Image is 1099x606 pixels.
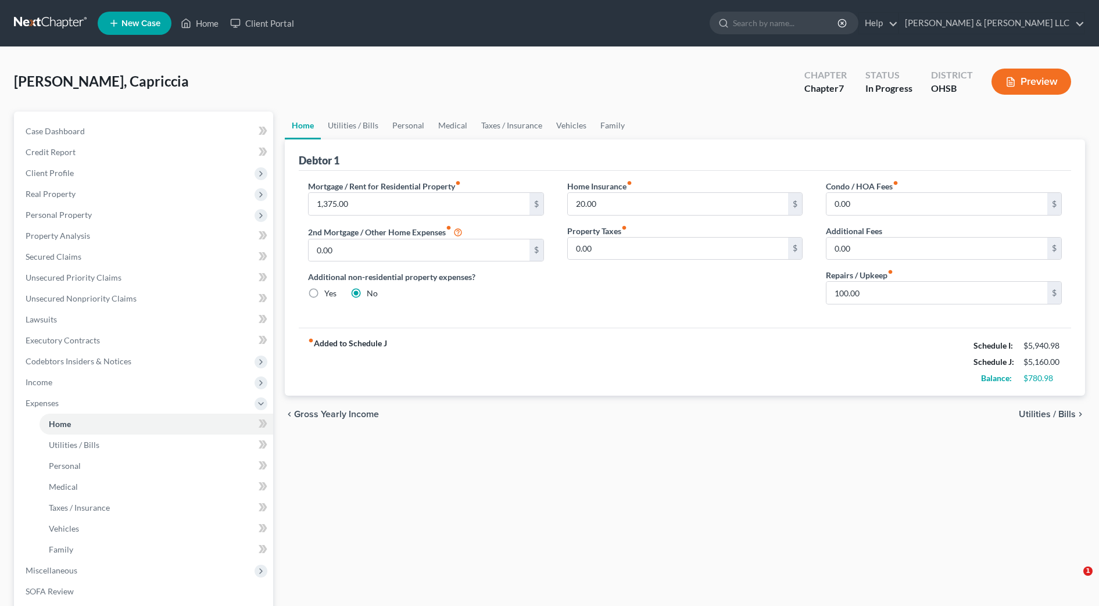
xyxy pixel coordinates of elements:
i: fiber_manual_record [308,338,314,343]
span: Client Profile [26,168,74,178]
div: OHSB [931,82,973,95]
label: Additional Fees [826,225,882,237]
a: [PERSON_NAME] & [PERSON_NAME] LLC [899,13,1084,34]
i: fiber_manual_record [893,180,898,186]
i: chevron_right [1076,410,1085,419]
span: Lawsuits [26,314,57,324]
input: -- [568,238,789,260]
div: District [931,69,973,82]
a: Case Dashboard [16,121,273,142]
i: fiber_manual_record [621,225,627,231]
i: fiber_manual_record [446,225,452,231]
button: Utilities / Bills chevron_right [1019,410,1085,419]
span: Case Dashboard [26,126,85,136]
a: Personal [385,112,431,139]
span: Utilities / Bills [1019,410,1076,419]
div: Debtor 1 [299,153,339,167]
a: Property Analysis [16,225,273,246]
div: $ [1047,193,1061,215]
iframe: Intercom live chat [1059,566,1087,594]
label: Home Insurance [567,180,632,192]
a: Credit Report [16,142,273,163]
div: $5,160.00 [1023,356,1062,368]
a: Unsecured Priority Claims [16,267,273,288]
span: New Case [121,19,160,28]
span: Medical [49,482,78,492]
span: Home [49,419,71,429]
a: Medical [431,112,474,139]
a: Secured Claims [16,246,273,267]
span: Expenses [26,398,59,408]
label: Property Taxes [567,225,627,237]
a: Medical [40,476,273,497]
label: Yes [324,288,336,299]
label: Mortgage / Rent for Residential Property [308,180,461,192]
label: Repairs / Upkeep [826,269,893,281]
strong: Balance: [981,373,1012,383]
div: $ [788,238,802,260]
a: Home [175,13,224,34]
a: Executory Contracts [16,330,273,351]
i: fiber_manual_record [887,269,893,275]
div: $5,940.98 [1023,340,1062,352]
a: Vehicles [549,112,593,139]
a: Personal [40,456,273,476]
input: Search by name... [733,12,839,34]
span: Unsecured Priority Claims [26,272,121,282]
a: Utilities / Bills [40,435,273,456]
span: Personal [49,461,81,471]
button: Preview [991,69,1071,95]
a: SOFA Review [16,581,273,602]
span: Utilities / Bills [49,440,99,450]
span: [PERSON_NAME], Capriccia [14,73,189,89]
span: Vehicles [49,523,79,533]
span: Property Analysis [26,231,90,241]
div: $ [1047,238,1061,260]
label: No [367,288,378,299]
i: chevron_left [285,410,294,419]
div: $ [1047,282,1061,304]
input: -- [309,239,529,261]
div: Chapter [804,82,847,95]
a: Unsecured Nonpriority Claims [16,288,273,309]
span: Secured Claims [26,252,81,261]
span: Income [26,377,52,387]
strong: Added to Schedule J [308,338,387,386]
span: Miscellaneous [26,565,77,575]
div: Chapter [804,69,847,82]
label: 2nd Mortgage / Other Home Expenses [308,225,463,239]
div: Status [865,69,912,82]
div: In Progress [865,82,912,95]
span: Gross Yearly Income [294,410,379,419]
span: Personal Property [26,210,92,220]
span: Taxes / Insurance [49,503,110,512]
span: Real Property [26,189,76,199]
a: Taxes / Insurance [474,112,549,139]
strong: Schedule J: [973,357,1014,367]
input: -- [826,193,1047,215]
span: Executory Contracts [26,335,100,345]
i: fiber_manual_record [627,180,632,186]
button: chevron_left Gross Yearly Income [285,410,379,419]
div: $ [788,193,802,215]
a: Home [285,112,321,139]
input: -- [309,193,529,215]
a: Home [40,414,273,435]
a: Vehicles [40,518,273,539]
div: $780.98 [1023,372,1062,384]
span: 1 [1083,566,1093,576]
input: -- [826,238,1047,260]
a: Utilities / Bills [321,112,385,139]
a: Client Portal [224,13,300,34]
span: Unsecured Nonpriority Claims [26,293,137,303]
a: Help [859,13,898,34]
label: Condo / HOA Fees [826,180,898,192]
i: fiber_manual_record [455,180,461,186]
input: -- [568,193,789,215]
label: Additional non-residential property expenses? [308,271,544,283]
a: Family [40,539,273,560]
a: Family [593,112,632,139]
span: 7 [839,83,844,94]
span: Credit Report [26,147,76,157]
div: $ [529,193,543,215]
